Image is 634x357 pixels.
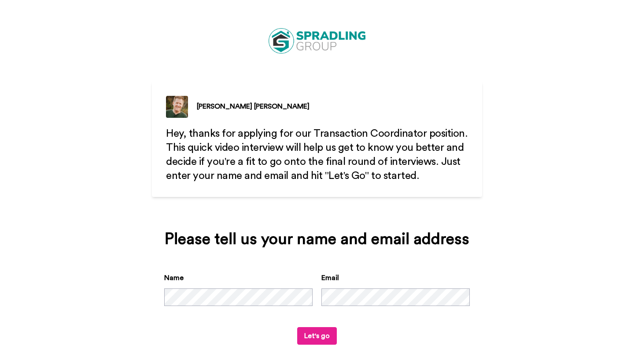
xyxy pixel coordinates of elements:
[197,101,310,112] div: [PERSON_NAME] [PERSON_NAME]
[164,230,470,248] div: Please tell us your name and email address
[297,327,337,345] button: Let's go
[164,273,184,283] label: Name
[321,273,339,283] label: Email
[269,28,365,54] img: https://cdn.bonjoro.com/media/03eb03f3-76ae-4068-bcec-0a217477c8d4/984e289f-825f-4648-a94f-ac7822...
[166,128,470,181] span: Hey, thanks for applying for our Transaction Coordinator position. This quick video interview wil...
